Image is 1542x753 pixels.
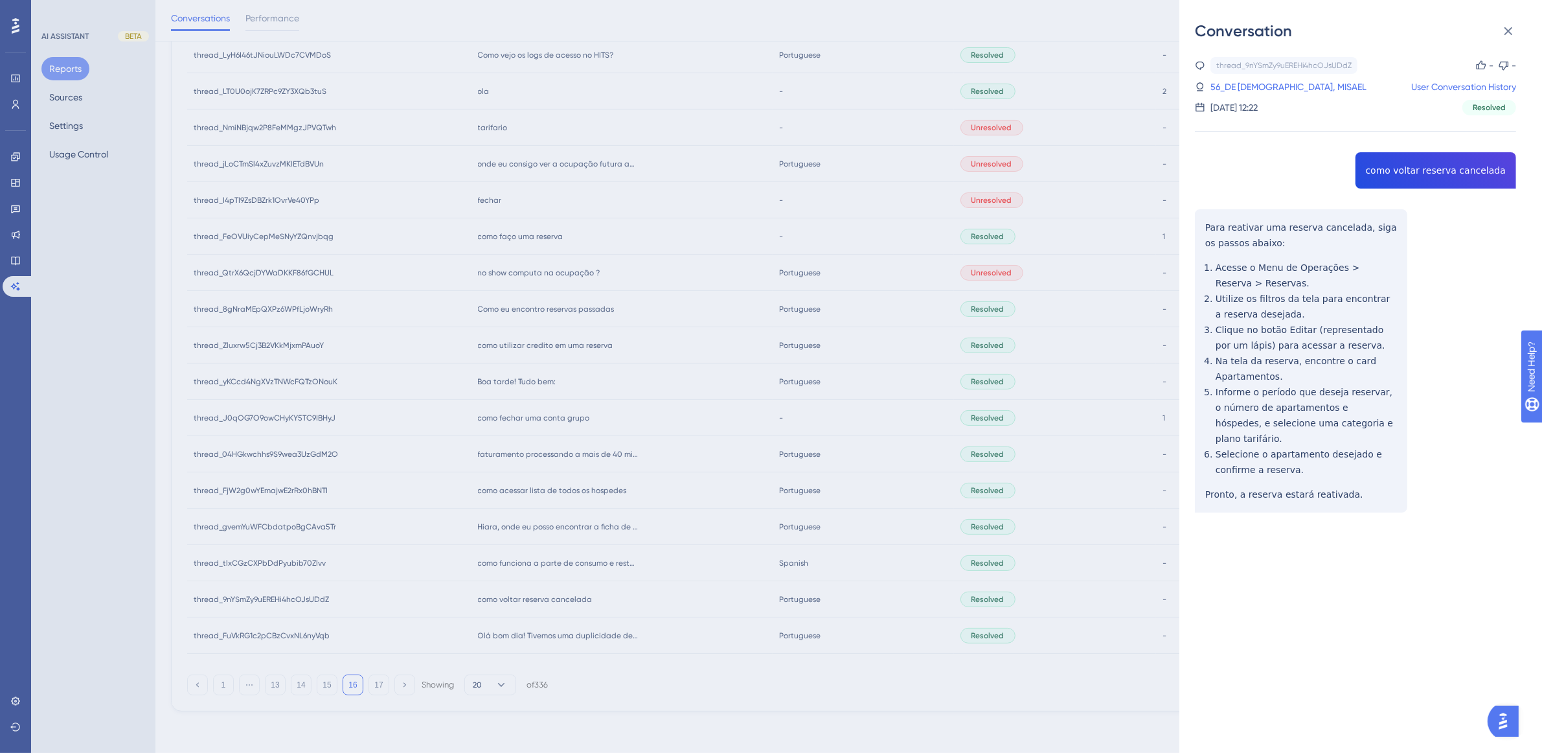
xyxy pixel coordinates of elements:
[1210,100,1258,115] div: [DATE] 12:22
[1473,102,1506,113] span: Resolved
[1216,60,1352,71] div: thread_9nYSmZy9uEREHi4hcOJsUDdZ
[1210,79,1366,95] a: 56_DE [DEMOGRAPHIC_DATA], MISAEL
[1411,79,1516,95] a: User Conversation History
[1489,58,1493,73] div: -
[1488,702,1526,741] iframe: UserGuiding AI Assistant Launcher
[1195,21,1526,41] div: Conversation
[1512,58,1516,73] div: -
[30,3,81,19] span: Need Help?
